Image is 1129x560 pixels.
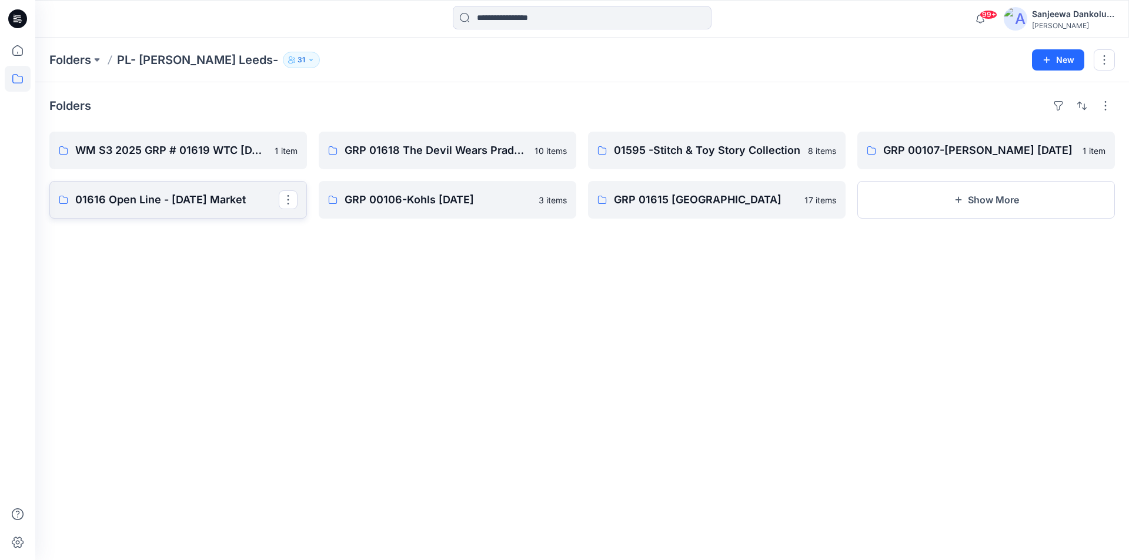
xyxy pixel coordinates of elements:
p: 1 item [1083,145,1105,157]
span: 99+ [980,10,997,19]
button: 31 [283,52,320,68]
p: 31 [298,53,305,66]
img: avatar [1004,7,1027,31]
a: 01616 Open Line - [DATE] Market [49,181,307,219]
h4: Folders [49,99,91,113]
a: 01595 -Stitch & Toy Story Collection8 items [588,132,846,169]
p: 8 items [808,145,836,157]
a: WM S3 2025 GRP # 01619 WTC [DATE]1 item [49,132,307,169]
p: 3 items [539,194,567,206]
div: Sanjeewa Dankoluwage [1032,7,1114,21]
p: GRP 00106-Kohls [DATE] [345,192,532,208]
button: Show More [857,181,1115,219]
p: 01616 Open Line - [DATE] Market [75,192,279,208]
a: GRP 00106-Kohls [DATE]3 items [319,181,576,219]
a: GRP 00107-[PERSON_NAME] [DATE]1 item [857,132,1115,169]
p: GRP 01618 The Devil Wears Prada Collection [345,142,527,159]
button: New [1032,49,1084,71]
p: 01595 -Stitch & Toy Story Collection [614,142,801,159]
p: GRP 01615 [GEOGRAPHIC_DATA] [614,192,797,208]
a: Folders [49,52,91,68]
p: PL- [PERSON_NAME] Leeds- [117,52,278,68]
div: [PERSON_NAME] [1032,21,1114,30]
p: 10 items [535,145,567,157]
a: GRP 01615 [GEOGRAPHIC_DATA]17 items [588,181,846,219]
p: 1 item [275,145,298,157]
p: WM S3 2025 GRP # 01619 WTC [DATE] [75,142,268,159]
p: 17 items [804,194,836,206]
a: GRP 01618 The Devil Wears Prada Collection10 items [319,132,576,169]
p: GRP 00107-[PERSON_NAME] [DATE] [883,142,1075,159]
